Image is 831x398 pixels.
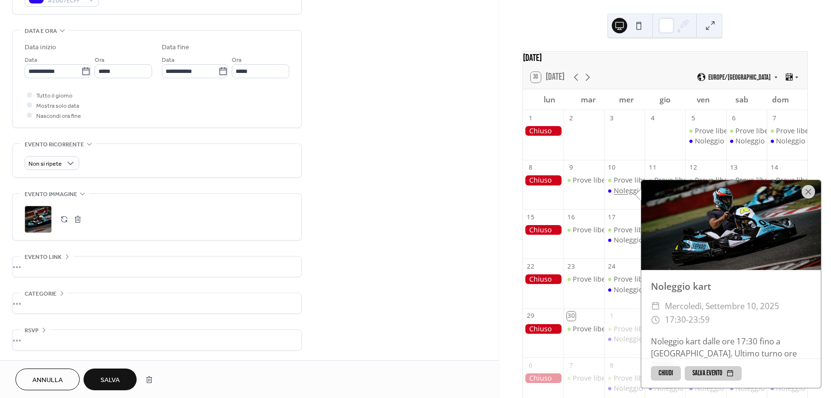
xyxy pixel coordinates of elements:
[708,74,771,81] span: Europe/[GEOGRAPHIC_DATA]
[604,384,645,393] div: Noleggio kart
[767,126,807,136] div: Prove libere
[604,285,645,295] div: Noleggio kart
[730,163,738,172] div: 13
[13,330,301,350] div: •••
[32,375,63,385] span: Annulla
[25,252,62,262] span: Evento link
[695,384,739,393] div: Noleggio kart
[641,280,821,294] div: Noleggio kart
[526,361,535,370] div: 6
[567,213,576,221] div: 16
[689,114,698,122] div: 5
[665,299,779,313] span: mercoledì, settembre 10, 2025
[684,89,723,110] div: ven
[695,175,734,185] div: Prove libere
[563,175,604,185] div: Prove libere
[15,369,80,390] button: Annulla
[526,213,535,221] div: 15
[735,175,775,185] div: Prove libere
[526,262,535,271] div: 22
[685,366,742,381] button: Salva evento
[25,326,39,336] span: RSVP
[567,361,576,370] div: 7
[573,225,612,235] div: Prove libere
[604,235,645,245] div: Noleggio kart
[95,55,104,65] span: Ora
[685,384,726,393] div: Noleggio kart
[28,158,62,170] span: Non si ripete
[648,163,657,172] div: 11
[13,256,301,277] div: •••
[646,89,684,110] div: gio
[573,274,612,284] div: Prove libere
[614,324,653,334] div: Prove libere
[523,175,563,185] div: Chiuso
[776,126,816,136] div: Prove libere
[526,114,535,122] div: 1
[573,373,612,383] div: Prove libere
[645,175,685,185] div: Prove libere
[726,175,767,185] div: Prove libere
[730,114,738,122] div: 6
[685,136,726,146] div: Noleggio kart
[770,114,779,122] div: 7
[523,52,807,66] div: [DATE]
[569,89,607,110] div: mar
[723,89,761,110] div: sab
[767,136,807,146] div: Noleggio kart
[604,225,645,235] div: Prove libere
[604,274,645,284] div: Prove libere
[614,235,658,245] div: Noleggio kart
[567,114,576,122] div: 2
[567,312,576,320] div: 30
[36,91,72,101] span: Tutto il giorno
[607,163,616,172] div: 10
[84,369,137,390] button: Salva
[607,89,646,110] div: mer
[607,213,616,221] div: 17
[695,126,734,136] div: Prove libere
[162,43,189,53] div: Data fine
[614,175,653,185] div: Prove libere
[645,384,685,393] div: Noleggio kart
[604,175,645,185] div: Prove libere
[607,262,616,271] div: 24
[25,140,84,150] span: Evento ricorrente
[523,126,563,136] div: Chiuso
[604,334,645,344] div: Noleggio kart
[614,225,653,235] div: Prove libere
[573,175,612,185] div: Prove libere
[614,274,653,284] div: Prove libere
[767,384,807,393] div: Noleggio kart
[648,114,657,122] div: 4
[726,384,767,393] div: Noleggio kart
[604,186,645,196] div: Noleggio kart
[776,136,820,146] div: Noleggio kart
[614,334,658,344] div: Noleggio kart
[25,206,52,233] div: ;
[735,384,780,393] div: Noleggio kart
[735,136,780,146] div: Noleggio kart
[523,373,563,383] div: Chiuso
[607,361,616,370] div: 8
[767,175,807,185] div: Prove libere
[770,163,779,172] div: 14
[526,163,535,172] div: 8
[776,384,820,393] div: Noleggio kart
[36,101,79,111] span: Mostra solo data
[685,175,726,185] div: Prove libere
[567,262,576,271] div: 23
[25,26,57,36] span: Data e ora
[573,324,612,334] div: Prove libere
[162,55,174,65] span: Data
[25,43,56,53] div: Data inizio
[689,313,710,327] span: 23:59
[665,313,686,327] span: 17:30
[651,366,681,381] button: Chiudi
[36,111,81,121] span: Nascondi ora fine
[100,375,120,385] span: Salva
[567,163,576,172] div: 9
[726,126,767,136] div: Prove libere
[735,126,775,136] div: Prove libere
